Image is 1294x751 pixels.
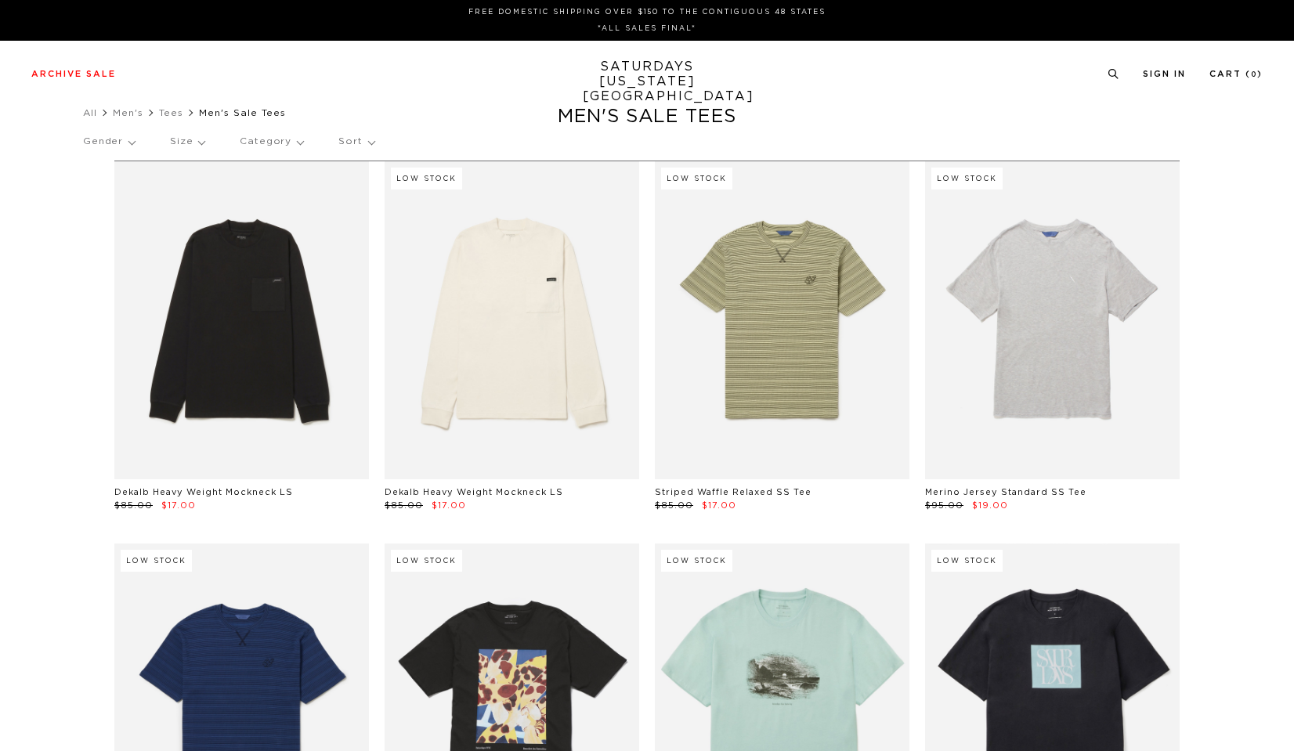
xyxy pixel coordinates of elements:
div: Low Stock [931,550,1003,572]
a: Archive Sale [31,70,116,78]
div: Low Stock [121,550,192,572]
small: 0 [1251,71,1257,78]
a: Striped Waffle Relaxed SS Tee [655,488,811,496]
span: $17.00 [702,501,736,510]
div: Low Stock [931,168,1003,190]
a: Dekalb Heavy Weight Mockneck LS [114,488,293,496]
a: Tees [159,108,183,117]
span: $85.00 [114,501,153,510]
p: Gender [83,124,135,160]
p: Size [170,124,204,160]
a: SATURDAYS[US_STATE][GEOGRAPHIC_DATA] [583,60,712,104]
div: Low Stock [391,168,462,190]
span: $19.00 [972,501,1008,510]
span: $85.00 [655,501,693,510]
p: Category [240,124,303,160]
p: *ALL SALES FINAL* [38,23,1256,34]
div: Low Stock [661,168,732,190]
a: All [83,108,97,117]
a: Cart (0) [1209,70,1263,78]
div: Low Stock [661,550,732,572]
div: Low Stock [391,550,462,572]
a: Sign In [1143,70,1186,78]
span: $95.00 [925,501,963,510]
p: FREE DOMESTIC SHIPPING OVER $150 TO THE CONTIGUOUS 48 STATES [38,6,1256,18]
span: Men's Sale Tees [199,108,286,117]
span: $17.00 [161,501,196,510]
p: Sort [338,124,374,160]
span: $85.00 [385,501,423,510]
a: Men's [113,108,143,117]
a: Dekalb Heavy Weight Mockneck LS [385,488,563,496]
a: Merino Jersey Standard SS Tee [925,488,1086,496]
span: $17.00 [432,501,466,510]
